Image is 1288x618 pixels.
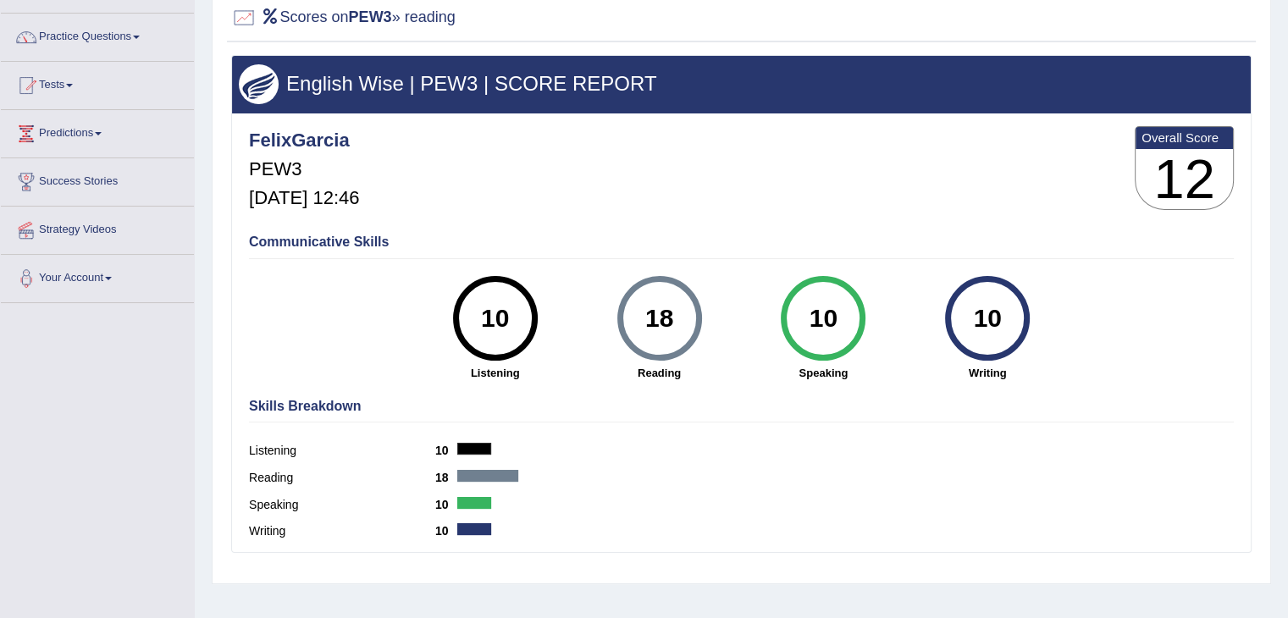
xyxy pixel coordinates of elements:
a: Predictions [1,110,194,152]
strong: Listening [422,365,569,381]
label: Listening [249,442,435,460]
h5: PEW3 [249,159,359,179]
div: 18 [628,283,690,354]
strong: Writing [914,365,1061,381]
b: 10 [435,498,457,511]
h4: Skills Breakdown [249,399,1234,414]
b: 10 [435,444,457,457]
a: Tests [1,62,194,104]
a: Success Stories [1,158,194,201]
div: 10 [464,283,526,354]
h4: Communicative Skills [249,235,1234,250]
label: Reading [249,469,435,487]
b: 18 [435,471,457,484]
h4: FelixGarcia [249,130,359,151]
h3: 12 [1136,149,1233,210]
strong: Reading [586,365,733,381]
b: PEW3 [349,8,392,25]
div: 10 [957,283,1019,354]
h5: [DATE] 12:46 [249,188,359,208]
label: Writing [249,522,435,540]
b: 10 [435,524,457,538]
a: Practice Questions [1,14,194,56]
strong: Speaking [749,365,897,381]
a: Your Account [1,255,194,297]
img: wings.png [239,64,279,104]
b: Overall Score [1142,130,1227,145]
div: 10 [793,283,854,354]
label: Speaking [249,496,435,514]
a: Strategy Videos [1,207,194,249]
h2: Scores on » reading [231,5,456,30]
h3: English Wise | PEW3 | SCORE REPORT [239,73,1244,95]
